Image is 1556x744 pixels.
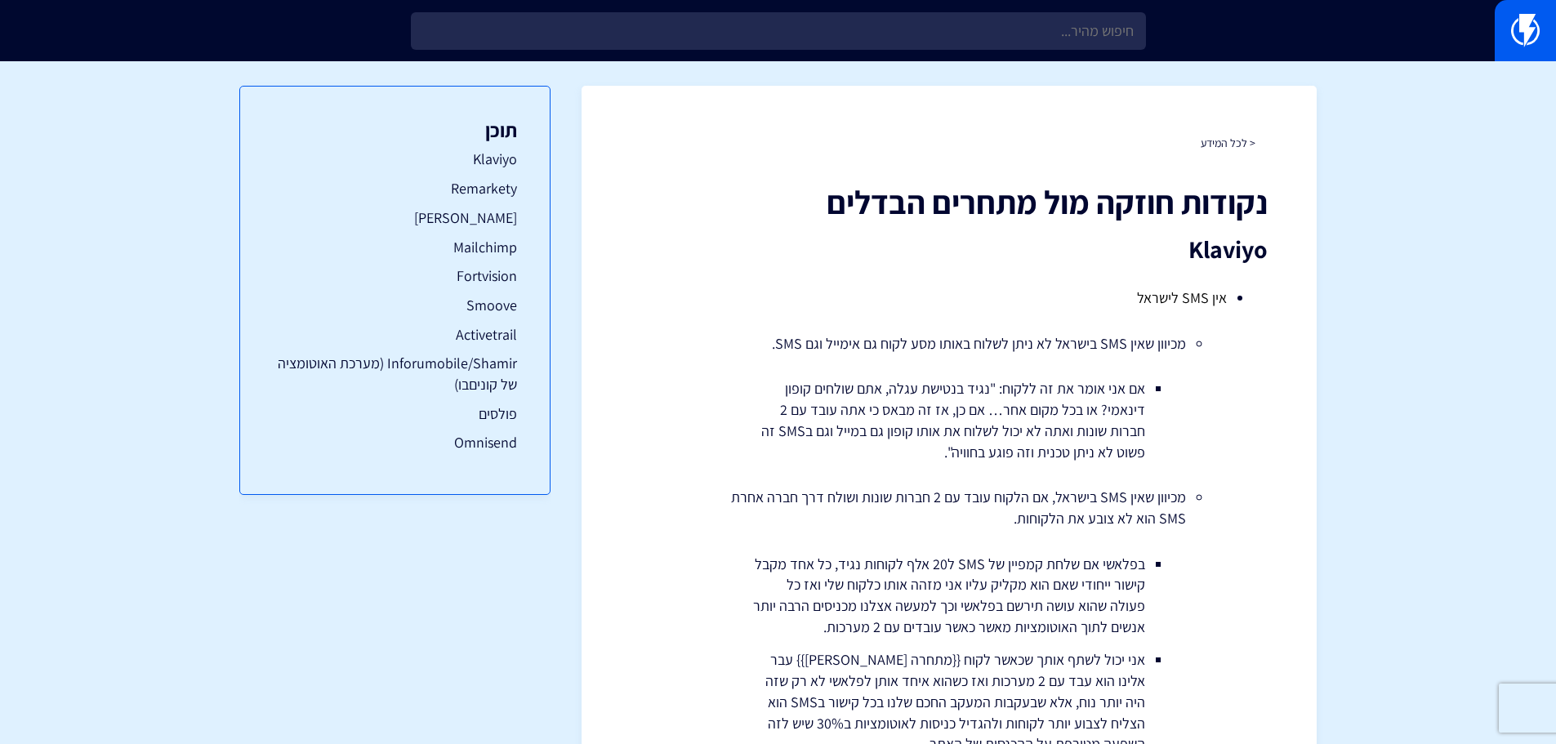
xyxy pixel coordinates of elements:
a: Fortvision [273,265,517,287]
h2: Klaviyo [631,236,1268,263]
a: Klaviyo [273,149,517,170]
h3: תוכן [273,119,517,140]
a: Inforumobile/Shamir (מערכת האוטומציה של קוניםבו) [273,353,517,394]
li: אם אני אומר את זה ללקוח: "נגיד בנטישת עגלה, אתם שולחים קופון דינאמי? או בכל מקום אחר… אם כן, אז ז... [753,378,1145,462]
a: פולסים [273,403,517,425]
h1: נקודות חוזקה מול מתחרים הבדלים [631,184,1268,220]
a: Activetrail [273,324,517,345]
li: בפלאשי אם שלחת קמפיין של SMS ל20 אלף לקוחות נגיד, כל אחד מקבל קישור ייחודי שאם הוא מקליק עליו אני... [753,554,1145,638]
a: Remarkety [273,178,517,199]
a: [PERSON_NAME] [273,207,517,229]
a: Omnisend [273,432,517,453]
span: אין SMS לישראל [1137,288,1227,307]
li: מכיוון שאין SMS בישראל לא ניתן לשלוח באותו מסע לקוח גם אימייל וגם SMS. [712,333,1186,463]
a: Mailchimp [273,237,517,258]
a: Smoove [273,295,517,316]
a: < לכל המידע [1201,136,1255,150]
input: חיפוש מהיר... [411,12,1146,50]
